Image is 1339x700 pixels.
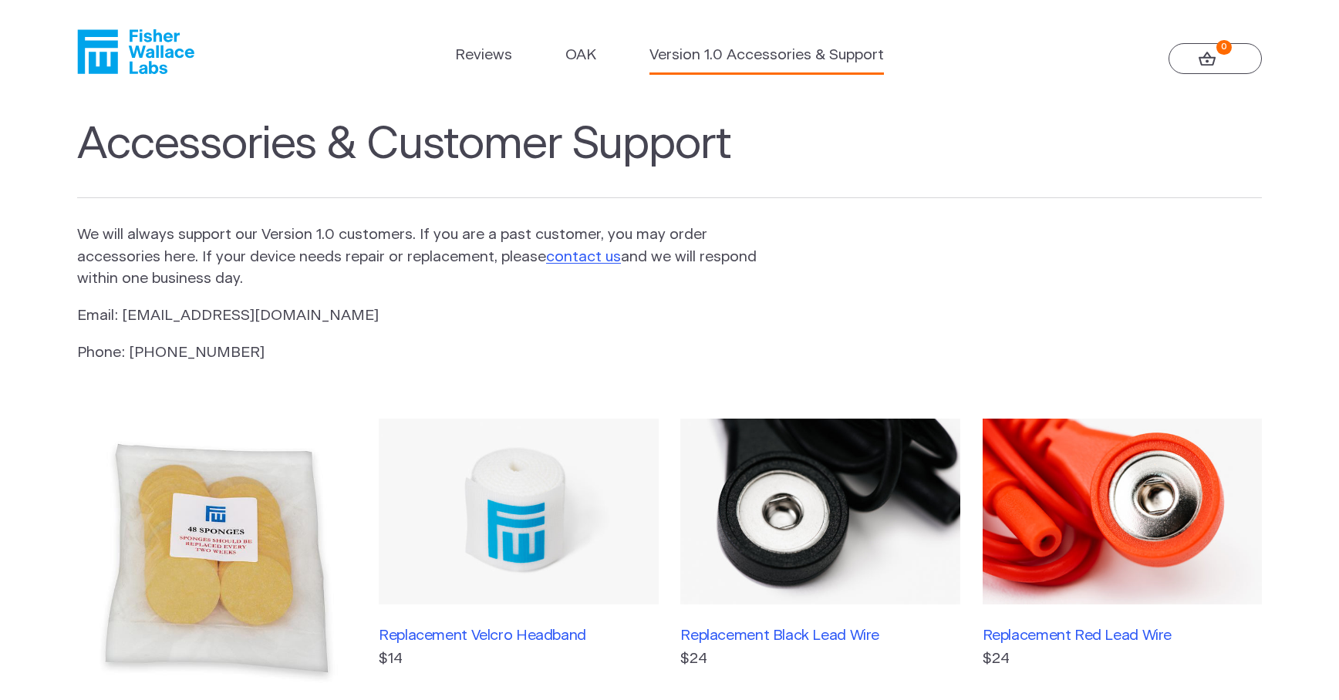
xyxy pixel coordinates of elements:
[1169,43,1262,74] a: 0
[649,45,884,67] a: Version 1.0 Accessories & Support
[1216,40,1231,55] strong: 0
[379,648,658,671] p: $14
[983,419,1262,605] img: Replacement Red Lead Wire
[77,342,759,365] p: Phone: [PHONE_NUMBER]
[680,648,960,671] p: $24
[77,224,759,291] p: We will always support our Version 1.0 customers. If you are a past customer, you may order acces...
[77,419,356,698] img: Extra Fisher Wallace Sponges (48 pack)
[455,45,512,67] a: Reviews
[77,119,1262,199] h1: Accessories & Customer Support
[680,419,960,605] img: Replacement Black Lead Wire
[379,419,658,605] img: Replacement Velcro Headband
[983,648,1262,671] p: $24
[983,627,1262,644] h3: Replacement Red Lead Wire
[546,250,621,264] a: contact us
[680,627,960,644] h3: Replacement Black Lead Wire
[77,29,194,74] a: Fisher Wallace
[77,305,759,328] p: Email: [EMAIL_ADDRESS][DOMAIN_NAME]
[379,627,658,644] h3: Replacement Velcro Headband
[565,45,596,67] a: OAK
